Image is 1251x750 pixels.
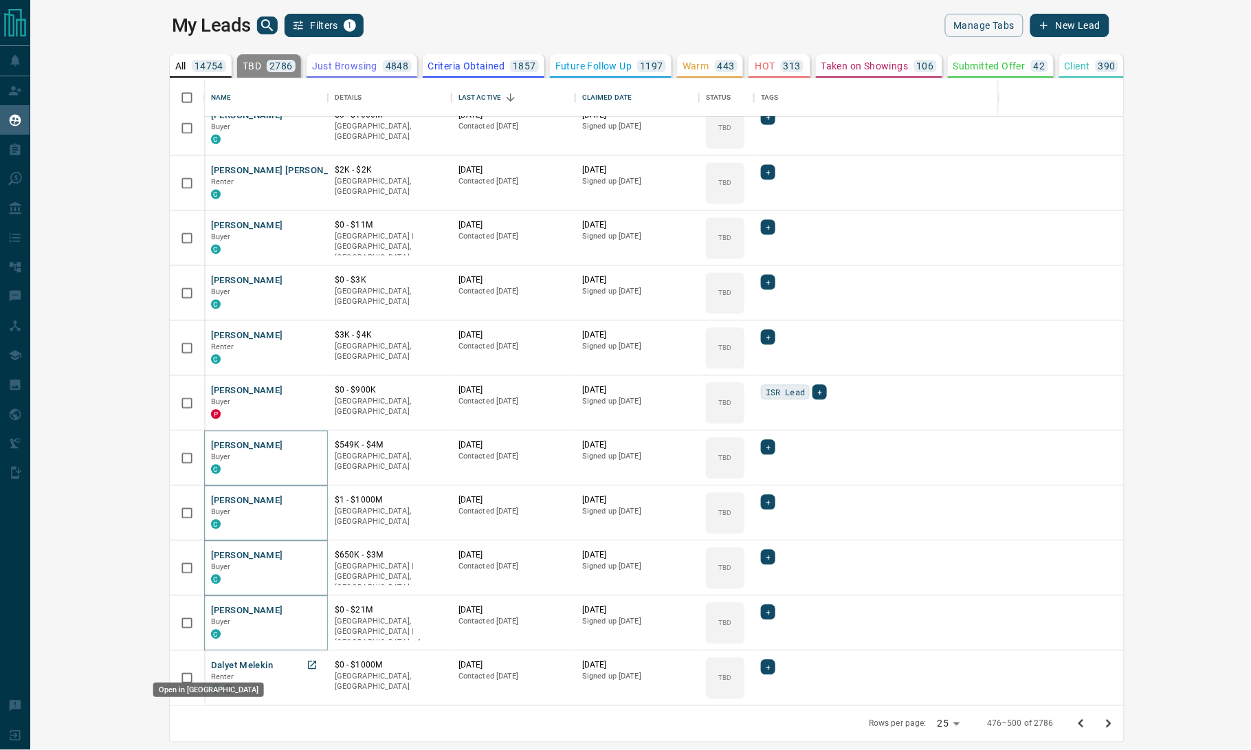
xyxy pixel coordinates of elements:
p: [DATE] [582,660,692,672]
div: 25 [932,714,965,734]
p: 390 [1098,61,1116,71]
div: Tags [761,78,779,117]
span: + [766,166,771,179]
p: [DATE] [458,275,568,287]
div: + [812,385,827,400]
p: $0 - $21M [335,605,445,617]
div: condos.ca [211,465,221,474]
p: Signed up [DATE] [582,342,692,353]
div: Details [335,78,362,117]
p: Client [1065,61,1090,71]
p: [GEOGRAPHIC_DATA], [GEOGRAPHIC_DATA] [335,122,445,143]
p: [DATE] [458,220,568,232]
p: 14754 [195,61,223,71]
div: + [761,110,775,125]
p: TBD [719,233,732,243]
p: 1857 [513,61,536,71]
p: Contacted [DATE] [458,232,568,243]
div: condos.ca [211,135,221,144]
div: Last Active [452,78,575,117]
button: search button [257,16,278,34]
span: 1 [345,21,355,30]
p: HOT [755,61,775,71]
div: condos.ca [211,520,221,529]
p: [GEOGRAPHIC_DATA], [GEOGRAPHIC_DATA] [335,507,445,528]
p: Contacted [DATE] [458,342,568,353]
div: Status [706,78,731,117]
p: [GEOGRAPHIC_DATA], [GEOGRAPHIC_DATA] [335,287,445,308]
div: condos.ca [211,245,221,254]
p: Contacted [DATE] [458,452,568,463]
div: property.ca [211,410,221,419]
p: Signed up [DATE] [582,177,692,188]
p: 106 [917,61,934,71]
div: + [761,275,775,290]
button: [PERSON_NAME] [211,220,283,233]
div: + [761,330,775,345]
p: TBD [719,673,732,683]
p: $0 - $3K [335,275,445,287]
div: + [761,165,775,180]
p: Signed up [DATE] [582,672,692,683]
span: + [766,551,771,564]
div: Details [328,78,452,117]
p: [GEOGRAPHIC_DATA], [GEOGRAPHIC_DATA] [335,397,445,418]
p: Signed up [DATE] [582,507,692,518]
p: Contacted [DATE] [458,177,568,188]
p: [DATE] [458,165,568,177]
p: TBD [719,508,732,518]
button: [PERSON_NAME] [211,440,283,453]
span: + [817,386,822,399]
span: Buyer [211,618,231,627]
span: + [766,331,771,344]
button: [PERSON_NAME] [211,385,283,398]
span: + [766,441,771,454]
p: TBD [719,398,732,408]
p: 313 [784,61,801,71]
p: Signed up [DATE] [582,452,692,463]
div: condos.ca [211,630,221,639]
p: Contacted [DATE] [458,672,568,683]
p: 443 [718,61,735,71]
div: condos.ca [211,575,221,584]
p: 476–500 of 2786 [987,718,1054,729]
p: [GEOGRAPHIC_DATA], [GEOGRAPHIC_DATA] [335,452,445,473]
div: condos.ca [211,190,221,199]
p: [GEOGRAPHIC_DATA], [GEOGRAPHIC_DATA] [335,342,445,363]
p: Signed up [DATE] [582,232,692,243]
p: [DATE] [582,385,692,397]
p: [GEOGRAPHIC_DATA] | [GEOGRAPHIC_DATA], [GEOGRAPHIC_DATA] [335,232,445,264]
p: TBD [719,563,732,573]
span: Buyer [211,123,231,132]
span: Buyer [211,288,231,297]
p: 42 [1034,61,1045,71]
p: Taken on Showings [821,61,909,71]
p: 2786 [269,61,293,71]
p: [DATE] [582,330,692,342]
button: [PERSON_NAME] [211,275,283,288]
p: [DATE] [582,605,692,617]
div: condos.ca [211,355,221,364]
div: + [761,495,775,510]
p: [DATE] [458,660,568,672]
p: TBD [719,453,732,463]
span: Buyer [211,398,231,407]
span: Buyer [211,563,231,572]
span: + [766,276,771,289]
p: Signed up [DATE] [582,122,692,133]
span: + [766,111,771,124]
p: [DATE] [582,495,692,507]
p: TBD [719,343,732,353]
p: [GEOGRAPHIC_DATA], [GEOGRAPHIC_DATA] [335,672,445,693]
p: $1 - $1000M [335,495,445,507]
p: $0 - $11M [335,220,445,232]
button: Manage Tabs [945,14,1023,37]
div: Last Active [458,78,501,117]
p: $549K - $4M [335,440,445,452]
div: Claimed Date [582,78,632,117]
p: $0 - $900K [335,385,445,397]
span: + [766,606,771,619]
p: Contacted [DATE] [458,507,568,518]
p: Toronto [335,617,445,649]
span: + [766,496,771,509]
